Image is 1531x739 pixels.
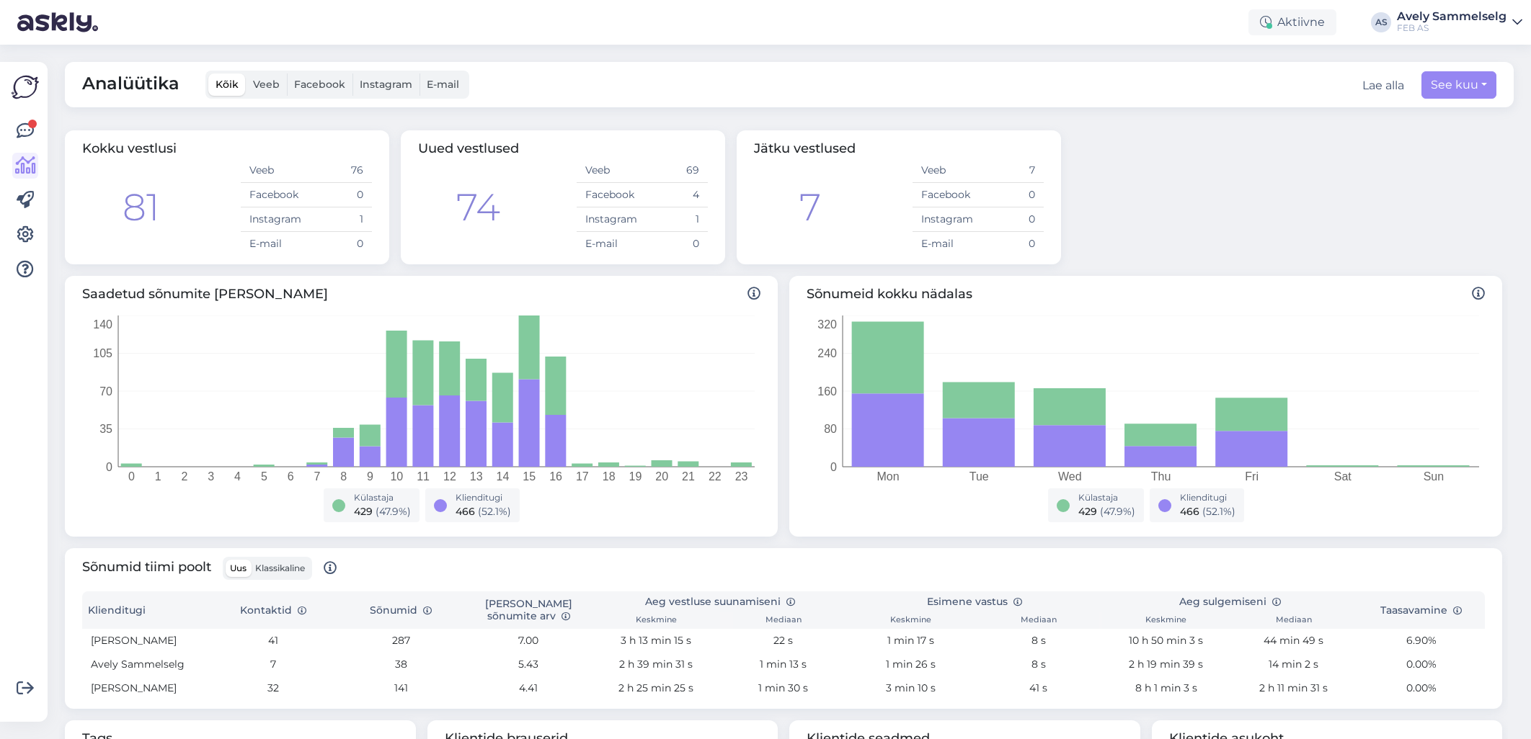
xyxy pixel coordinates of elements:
th: Mediaan [1230,612,1357,629]
tspan: 16 [549,470,562,483]
td: 1 [642,207,708,232]
th: Mediaan [720,612,848,629]
tspan: 0 [128,470,135,483]
td: 0.00% [1357,676,1485,700]
td: 0 [306,232,372,256]
button: See kuu [1421,71,1496,99]
tspan: 240 [817,347,837,359]
td: 141 [337,676,465,700]
td: 0 [306,183,372,207]
span: ( 47.9 %) [1100,505,1135,518]
td: 4 [642,183,708,207]
tspan: 3 [208,470,214,483]
td: 0 [978,207,1044,232]
td: Facebook [577,183,642,207]
td: Instagram [913,207,978,232]
td: E-mail [577,232,642,256]
td: 1 min 26 s [847,653,975,676]
tspan: Sun [1424,470,1444,483]
tspan: 105 [93,347,112,359]
td: 41 [210,629,337,653]
td: 0 [978,183,1044,207]
tspan: 13 [470,470,483,483]
td: 1 min 17 s [847,629,975,653]
td: E-mail [241,232,306,256]
tspan: 4 [234,470,241,483]
tspan: 14 [497,470,510,483]
td: Avely Sammelselg [82,653,210,676]
th: [PERSON_NAME] sõnumite arv [465,591,593,629]
span: Uus [230,563,247,573]
th: Mediaan [975,612,1102,629]
th: Keskmine [593,612,720,629]
td: 69 [642,158,708,183]
tspan: 19 [629,470,642,483]
td: 14 min 2 s [1230,653,1357,676]
td: 3 min 10 s [847,676,975,700]
td: Veeb [241,158,306,183]
td: [PERSON_NAME] [82,629,210,653]
div: 7 [799,179,821,236]
th: Klienditugi [82,591,210,629]
td: 0.00% [1357,653,1485,676]
span: Instagram [360,78,412,91]
th: Sõnumid [337,591,465,629]
tspan: 20 [655,470,668,483]
div: Avely Sammelselg [1397,11,1506,22]
span: ( 47.9 %) [376,505,411,518]
td: Instagram [577,207,642,232]
span: E-mail [427,78,459,91]
th: Keskmine [1102,612,1230,629]
div: Külastaja [354,491,411,504]
div: AS [1371,12,1391,32]
td: 2 h 19 min 39 s [1102,653,1230,676]
tspan: 35 [99,423,112,435]
tspan: 23 [735,470,748,483]
td: 8 s [975,629,1102,653]
tspan: 22 [709,470,722,483]
tspan: 11 [417,470,430,483]
tspan: 0 [830,461,837,473]
tspan: 5 [261,470,267,483]
span: 429 [1078,505,1097,518]
tspan: 1 [155,470,161,483]
th: Kontaktid [210,591,337,629]
td: Facebook [913,183,978,207]
th: Esimene vastus [847,591,1102,612]
span: ( 52.1 %) [478,505,511,518]
tspan: Tue [969,470,989,483]
span: 429 [354,505,373,518]
span: Kokku vestlusi [82,140,177,156]
tspan: 80 [824,423,837,435]
span: Saadetud sõnumite [PERSON_NAME] [82,285,760,304]
span: Kõik [216,78,239,91]
tspan: 8 [340,470,347,483]
td: 22 s [720,629,848,653]
td: 8 h 1 min 3 s [1102,676,1230,700]
td: 0 [978,232,1044,256]
tspan: 2 [182,470,188,483]
td: 7 [210,653,337,676]
tspan: 17 [576,470,589,483]
th: Aeg vestluse suunamiseni [593,591,848,612]
tspan: 18 [603,470,616,483]
span: Klassikaline [255,563,305,573]
div: Klienditugi [456,491,511,504]
div: Klienditugi [1180,491,1235,504]
tspan: 140 [93,318,112,331]
tspan: Fri [1245,470,1259,483]
tspan: 6 [288,470,294,483]
tspan: 21 [682,470,695,483]
span: Veeb [253,78,280,91]
td: 4.41 [465,676,593,700]
th: Keskmine [847,612,975,629]
span: Facebook [294,78,345,91]
td: E-mail [913,232,978,256]
tspan: 12 [443,470,456,483]
td: 6.90% [1357,629,1485,653]
tspan: 70 [99,385,112,398]
tspan: Sat [1334,470,1352,483]
td: 0 [642,232,708,256]
td: 7 [978,158,1044,183]
tspan: 10 [390,470,403,483]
